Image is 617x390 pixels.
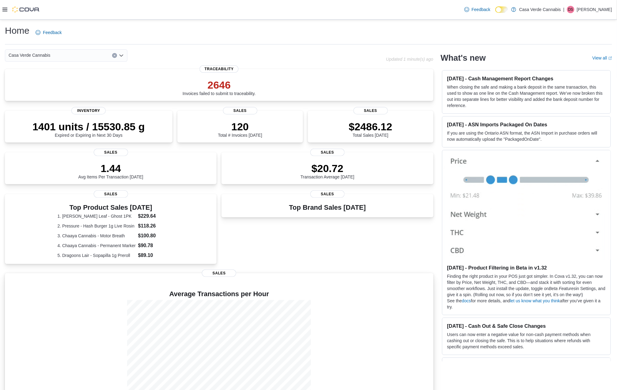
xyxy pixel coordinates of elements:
span: Sales [310,190,345,198]
span: Traceability [200,65,239,73]
p: 1.44 [78,162,143,174]
h4: Average Transactions per Hour [10,290,429,298]
dt: 2. Pressure - Hash Burger 1g Live Rosin [57,223,135,229]
span: Feedback [472,6,490,13]
p: If you are using the Ontario ASN format, the ASN Import in purchase orders will now automatically... [447,130,606,142]
div: Transaction Average [DATE] [301,162,354,179]
h3: [DATE] - Cash Management Report Changes [447,75,606,82]
p: | [563,6,565,13]
h2: What's new [441,53,486,63]
em: Beta Features [549,286,576,291]
a: let us know what you think [510,298,560,303]
span: Feedback [43,29,62,36]
button: Open list of options [119,53,124,58]
input: Dark Mode [495,6,508,13]
img: Cova [12,6,40,13]
span: Sales [310,149,345,156]
h3: [DATE] - Cash Out & Safe Close Changes [447,323,606,329]
dd: $89.10 [138,252,164,259]
div: Expired or Expiring in Next 30 Days [32,120,145,138]
span: DS [568,6,573,13]
div: Total # Invoices [DATE] [218,120,262,138]
span: Sales [94,149,128,156]
p: 120 [218,120,262,133]
h3: Top Brand Sales [DATE] [289,204,366,211]
p: Users can now enter a negative value for non-cash payment methods when cashing out or closing the... [447,331,606,350]
dt: 5. Dragoons Lair - Sopapilla 1g Preroll [57,252,135,258]
p: 2646 [183,79,256,91]
dt: 3. Chaaya Cannabis - Motor Breath [57,233,135,239]
p: Updated 1 minute(s) ago [386,57,433,62]
h3: [DATE] - Product Filtering in Beta in v1.32 [447,265,606,271]
a: Feedback [33,26,64,39]
span: Sales [94,190,128,198]
span: Inventory [71,107,106,114]
h3: [DATE] - ASN Imports Packaged On Dates [447,121,606,128]
a: View allExternal link [592,55,612,60]
a: Feedback [462,3,493,16]
dt: 4. Chaaya Cannabis - Permanent Marker [57,243,135,249]
button: Clear input [112,53,117,58]
svg: External link [608,56,612,60]
div: Total Sales [DATE] [349,120,392,138]
span: Casa Verde Cannabis [9,52,50,59]
dd: $229.64 [138,212,164,220]
p: $20.72 [301,162,354,174]
dd: $100.80 [138,232,164,239]
p: Casa Verde Cannabis [519,6,561,13]
p: When closing the safe and making a bank deposit in the same transaction, this used to show as one... [447,84,606,109]
a: docs [462,298,471,303]
h3: Top Product Sales [DATE] [57,204,164,211]
dd: $90.78 [138,242,164,249]
span: Sales [202,270,236,277]
p: [PERSON_NAME] [577,6,612,13]
p: $2486.12 [349,120,392,133]
p: Finding the right product in your POS just got simpler. In Cova v1.32, you can now filter by Pric... [447,273,606,298]
span: Sales [223,107,257,114]
dt: 1. [PERSON_NAME] Leaf - Ghost 1PK [57,213,135,219]
div: Desiree Shay [567,6,574,13]
p: See the for more details, and after you’ve given it a try. [447,298,606,310]
span: Sales [354,107,388,114]
div: Avg Items Per Transaction [DATE] [78,162,143,179]
p: 1401 units / 15530.85 g [32,120,145,133]
h1: Home [5,25,29,37]
dd: $118.26 [138,222,164,230]
div: Invoices failed to submit to traceability. [183,79,256,96]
